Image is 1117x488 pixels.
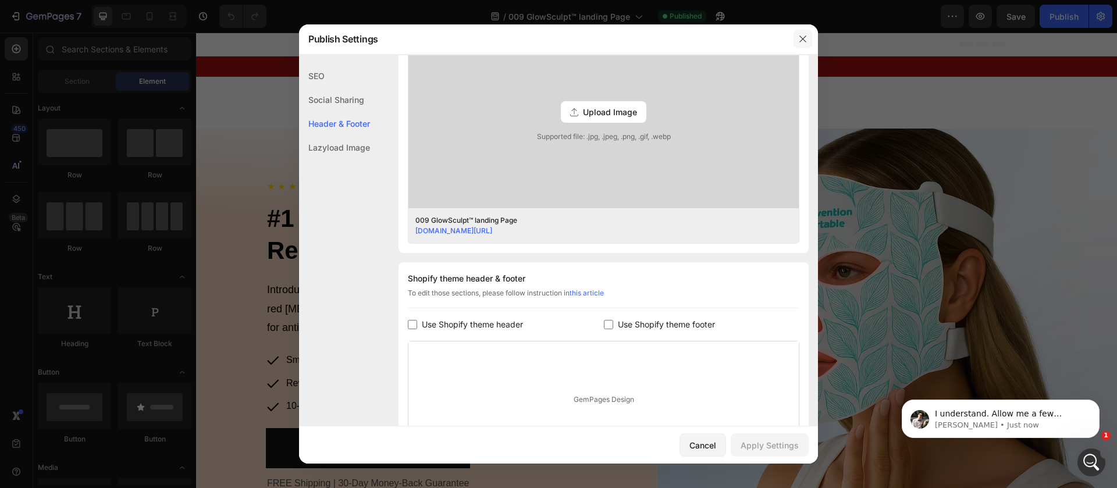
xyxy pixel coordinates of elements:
span: Supported file: .jpg, .jpeg, .png, .gif, .webp [408,131,799,142]
p: Introducing GlowSculpt™—a [MEDICAL_DATA]-approved [71,248,413,266]
div: Publish Settings [299,24,788,54]
div: SEO [299,64,370,88]
iframe: Intercom notifications message [884,375,1117,457]
div: GemPages Design [408,341,799,458]
button: Apply Settings [731,433,809,457]
strong: 600K+ [124,149,152,159]
p: FREE Shipping | 30-Day Money-Back Guarantee [71,443,273,459]
p: for anti-aging and total skin rejuvenation. [71,286,413,304]
span: Use Shopify theme footer [618,318,715,332]
p: Reveals a firmer, more youthful glow [90,343,263,359]
h2: #1 [MEDICAL_DATA] Recommended LED Device [70,169,414,235]
h2: GET 10% OFF YOUR FIRST ORDER [115,27,807,41]
button: <p>TRANSFORM MY SKIN</p> [70,396,274,436]
p: TRANSFORM MY SKIN [122,407,222,424]
span: ★ ★ ★ ★ ★ [71,149,122,159]
iframe: Intercom live chat [1077,448,1105,476]
div: Header & Footer [299,112,370,136]
div: 009 GlowSculpt™ landing Page [415,215,774,226]
div: To edit those sections, please follow instruction in [408,288,799,308]
div: Cancel [689,439,716,451]
p: Radiant Customers [71,146,413,163]
div: Social Sharing [299,88,370,112]
p: 10-minute, at-home, spa-quality treatment [90,365,263,382]
h2: GlowSculpt™ [9,53,912,87]
p: red [MEDICAL_DATA] mask with clinically proven results [71,267,413,286]
a: [DOMAIN_NAME][URL] [415,226,492,235]
p: Smooths fine lines and wrinkles [90,319,263,336]
button: Cancel [680,433,726,457]
div: Apply Settings [741,439,799,451]
div: Lazyload Image [299,136,370,159]
span: Upload Image [583,106,637,118]
span: Use Shopify theme header [422,318,523,332]
a: this article [570,288,604,297]
div: Shopify theme header & footer [408,272,799,286]
span: 1 [1101,431,1111,440]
